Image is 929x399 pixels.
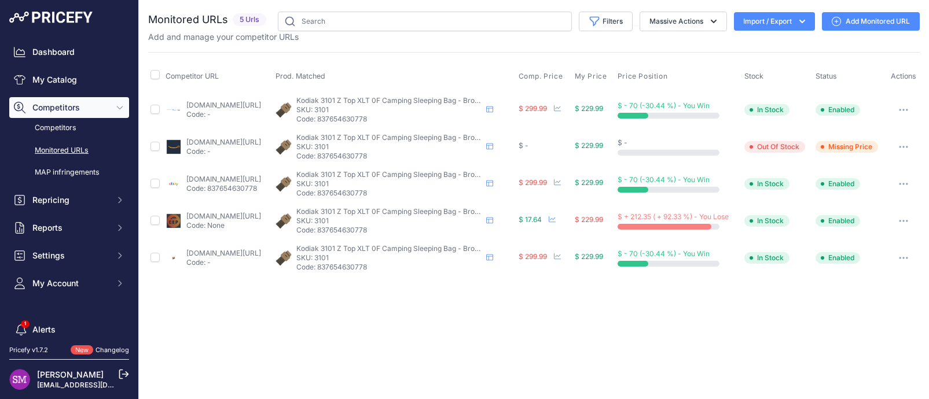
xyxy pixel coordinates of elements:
input: Search [278,12,572,31]
span: $ 229.99 [575,141,603,150]
p: SKU: 3101 [296,216,482,226]
p: SKU: 3101 [296,253,482,263]
button: Import / Export [734,12,815,31]
span: Settings [32,250,108,261]
span: $ 299.99 [519,178,547,187]
p: SKU: 3101 [296,142,482,152]
span: In Stock [744,215,790,227]
span: Reports [32,222,108,234]
button: Comp. Price [519,72,566,81]
h2: Monitored URLs [148,12,228,28]
p: Code: - [186,258,261,267]
p: Code: 837654630778 [296,114,482,124]
p: Code: 837654630778 [296,152,482,161]
span: My Price [575,72,607,81]
span: Competitors [32,102,108,113]
span: Kodiak 3101 Z Top XLT 0F Camping Sleeping Bag - Brown - 0 Degree Farenheit [296,96,555,105]
span: Enabled [816,252,860,264]
button: Reports [9,217,129,238]
a: Changelog [96,346,129,354]
a: Dashboard [9,42,129,62]
span: $ 229.99 [575,178,603,187]
span: $ - 70 (-30.44 %) - You Win [618,101,710,110]
p: Code: 837654630778 [186,184,261,193]
button: Repricing [9,190,129,210]
p: Code: 837654630778 [296,189,482,198]
button: My Price [575,72,609,81]
p: Code: None [186,221,261,230]
span: 5 Urls [233,13,266,27]
a: Alerts [9,319,129,340]
span: Comp. Price [519,72,563,81]
button: My Account [9,273,129,294]
p: SKU: 3101 [296,179,482,189]
span: In Stock [744,252,790,264]
span: $ 299.99 [519,104,547,113]
span: $ 229.99 [575,252,603,261]
a: [DOMAIN_NAME][URL] [186,175,261,183]
a: Competitors [9,118,129,138]
nav: Sidebar [9,42,129,384]
a: [DOMAIN_NAME][URL] [186,212,261,220]
button: Settings [9,245,129,266]
span: In Stock [744,178,790,190]
span: $ 17.64 [519,215,542,224]
a: Monitored URLs [9,141,129,161]
span: $ - 70 (-30.44 %) - You Win [618,249,710,258]
span: Enabled [816,104,860,116]
a: [DOMAIN_NAME][URL] [186,101,261,109]
a: [EMAIL_ADDRESS][DOMAIN_NAME] [37,380,158,389]
p: Add and manage your competitor URLs [148,31,299,43]
span: Actions [891,72,916,80]
span: Kodiak 3101 Z Top XLT 0F Camping Sleeping Bag - Brown - 0 Degree Farenheit [296,170,555,179]
span: Kodiak 3101 Z Top XLT 0F Camping Sleeping Bag - Brown - 0 Degree Farenheit [296,244,555,253]
span: Enabled [816,178,860,190]
span: Competitor URL [166,72,219,80]
span: Out Of Stock [744,141,805,153]
span: Kodiak 3101 Z Top XLT 0F Camping Sleeping Bag - Brown - 0 Degree Farenheit [296,133,555,142]
a: My Catalog [9,69,129,90]
div: $ - [618,138,740,147]
p: Code: - [186,110,261,119]
div: $ - [519,141,570,150]
button: Filters [579,12,633,31]
span: $ 299.99 [519,252,547,261]
span: Kodiak 3101 Z Top XLT 0F Camping Sleeping Bag - Brown - 0 Degree Farenheit [296,207,555,216]
p: Code: - [186,147,261,156]
div: Pricefy v1.7.2 [9,345,48,355]
span: $ 229.99 [575,215,603,224]
span: $ + 212.35 ( + 92.33 %) - You Lose [618,212,729,221]
p: Code: 837654630778 [296,263,482,272]
span: Price Position [618,72,667,81]
span: Enabled [816,215,860,227]
span: $ 229.99 [575,104,603,113]
span: New [71,345,93,355]
span: My Account [32,278,108,289]
span: $ - 70 (-30.44 %) - You Win [618,175,710,184]
p: Code: 837654630778 [296,226,482,235]
span: Stock [744,72,763,80]
a: [PERSON_NAME] [37,370,104,379]
a: [DOMAIN_NAME][URL] [186,249,261,257]
button: Price Position [618,72,670,81]
button: Competitors [9,97,129,118]
button: Massive Actions [640,12,727,31]
a: [DOMAIN_NAME][URL] [186,138,261,146]
span: Prod. Matched [276,72,325,80]
span: In Stock [744,104,790,116]
a: Add Monitored URL [822,12,920,31]
p: SKU: 3101 [296,105,482,114]
img: Pricefy Logo [9,12,93,23]
span: Repricing [32,194,108,206]
span: Status [816,72,837,80]
span: Missing Price [816,141,878,153]
a: MAP infringements [9,162,129,183]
